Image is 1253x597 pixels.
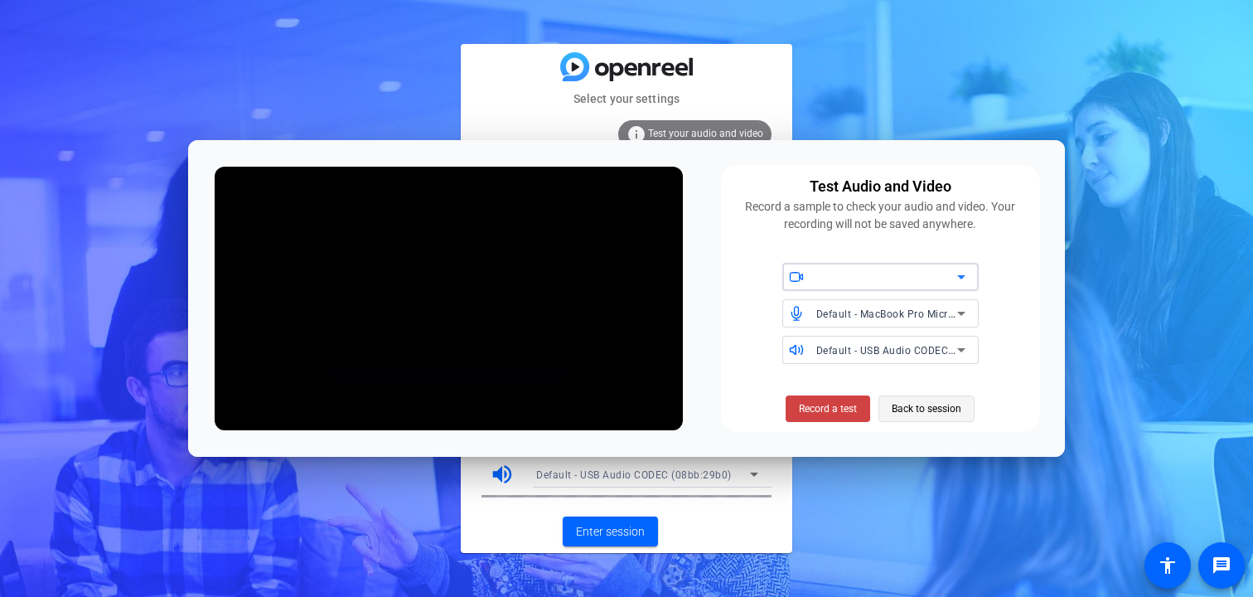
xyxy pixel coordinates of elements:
button: Back to session [878,396,975,422]
span: Default - USB Audio CODEC (08bb:29b0) [536,469,732,481]
button: Record a test [786,396,870,422]
span: Test your audio and video [648,128,763,139]
mat-icon: message [1212,556,1231,575]
div: Test Audio and Video [810,175,951,198]
div: Record a sample to check your audio and video. Your recording will not be saved anywhere. [731,198,1031,233]
mat-card-subtitle: Select your settings [461,90,792,108]
span: Enter session [576,523,645,541]
mat-icon: accessibility [1158,556,1178,575]
span: Back to session [892,393,961,425]
span: Default - MacBook Pro Microphone (Built-in) [816,307,1029,320]
span: Record a test [799,401,857,416]
mat-icon: info [626,124,646,144]
mat-icon: volume_up [490,462,515,487]
span: Default - USB Audio CODEC (08bb:29b0) [816,343,1012,357]
img: blue-gradient.svg [560,52,693,81]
